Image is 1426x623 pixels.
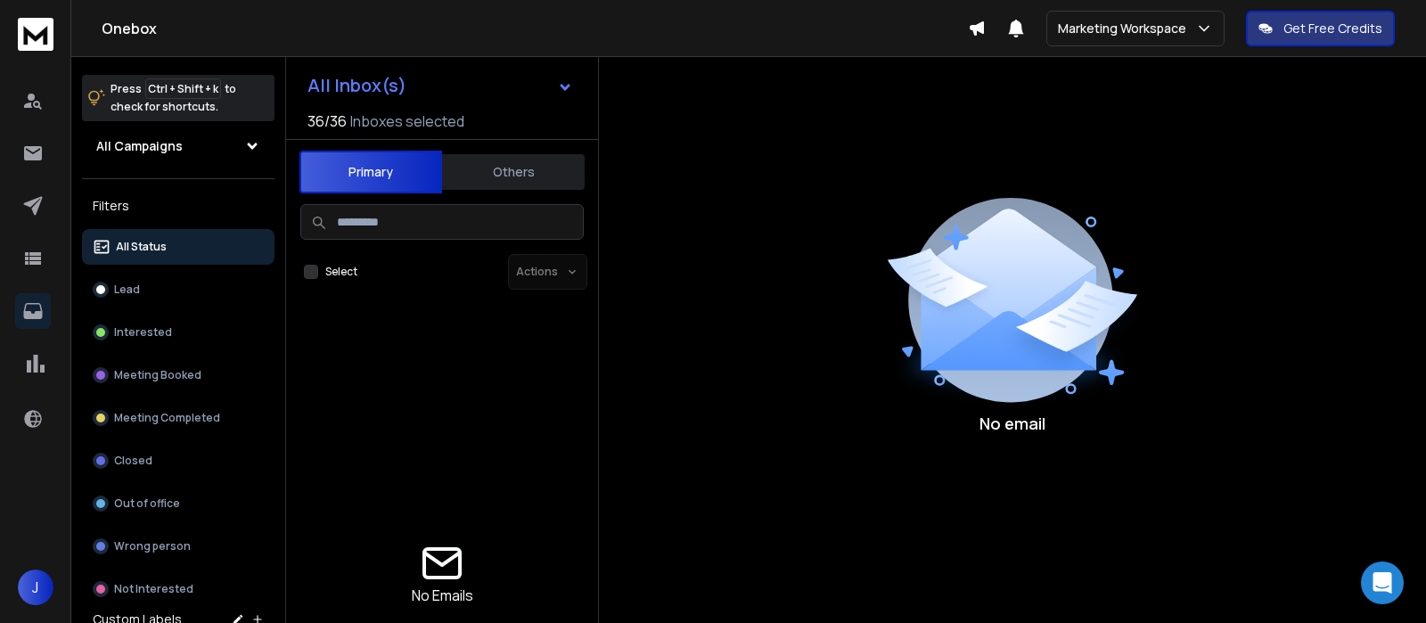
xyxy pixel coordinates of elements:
h1: All Campaigns [96,137,183,155]
button: Closed [82,443,275,479]
h3: Filters [82,193,275,218]
button: Wrong person [82,529,275,564]
p: No email [979,411,1045,436]
span: 36 / 36 [307,111,347,132]
button: Not Interested [82,571,275,607]
button: Out of office [82,486,275,521]
p: Lead [114,283,140,297]
p: Get Free Credits [1283,20,1382,37]
p: Out of office [114,496,180,511]
p: Press to check for shortcuts. [111,80,236,116]
p: Meeting Completed [114,411,220,425]
p: Not Interested [114,582,193,596]
h1: All Inbox(s) [307,77,406,94]
p: No Emails [412,585,473,606]
p: Marketing Workspace [1058,20,1193,37]
button: Lead [82,272,275,307]
button: Primary [299,151,442,193]
label: Select [325,265,357,279]
button: Meeting Booked [82,357,275,393]
p: Closed [114,454,152,468]
span: Ctrl + Shift + k [145,78,221,99]
p: Wrong person [114,539,191,553]
button: All Inbox(s) [293,68,587,103]
button: Others [442,152,585,192]
div: Open Intercom Messenger [1361,562,1404,604]
button: Meeting Completed [82,400,275,436]
h1: Onebox [102,18,968,39]
button: J [18,570,53,605]
button: All Status [82,229,275,265]
button: All Campaigns [82,128,275,164]
p: All Status [116,240,167,254]
p: Meeting Booked [114,368,201,382]
button: Get Free Credits [1246,11,1395,46]
h3: Inboxes selected [350,111,464,132]
p: Interested [114,325,172,340]
button: Interested [82,315,275,350]
img: logo [18,18,53,51]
